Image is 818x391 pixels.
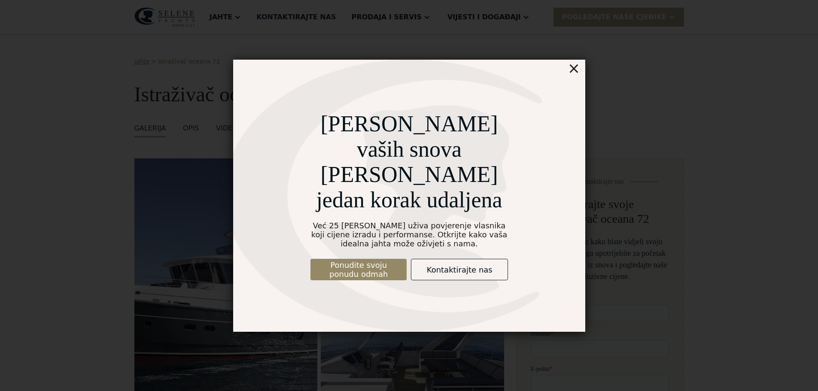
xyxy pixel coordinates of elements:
a: Kontaktirajte nas [411,259,508,280]
font: [PERSON_NAME] vaših snova [PERSON_NAME] jedan korak udaljena [316,112,502,212]
input: Da, želim primati SMS ažuriranja.Odgovorite STOP da biste se odjavili u bilo kojem trenutku. [2,357,8,362]
font: Želim se pretplatiti na vaš newsletter. [10,384,105,391]
a: Ponudite svoju ponudu odmah [310,259,407,280]
font: Ponudite svoju ponudu odmah [329,261,388,279]
font: × [567,60,580,77]
font: Kontaktirajte nas [426,265,492,274]
font: Označite okvir ispod kako biste primali povremena ažuriranja, ekskluzivne ponude i VIP pristup pu... [1,301,134,324]
font: Poštujemo vaše vrijeme - samo dobre stvari, nikada neželjenu poštu. [1,330,123,345]
font: Već 25 [PERSON_NAME] uživa povjerenje vlasnika koji cijene izradu i performanse. Otkrijte kako va... [311,221,507,248]
font: Da, želim primati SMS ažuriranja. [10,357,99,364]
input: Želim se pretplatiti na vaš newsletter.Odjavite se u bilo kojem trenutku klikom na poveznicu pri ... [2,384,8,389]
